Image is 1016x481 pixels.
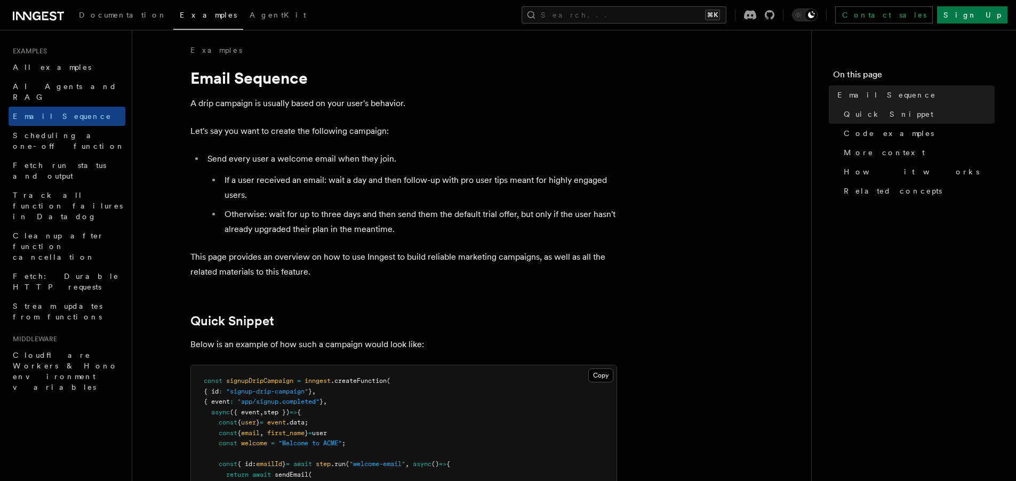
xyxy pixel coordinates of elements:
[833,85,995,105] a: Email Sequence
[241,429,260,437] span: email
[13,351,118,391] span: Cloudflare Workers & Hono environment variables
[792,9,818,21] button: Toggle dark mode
[13,272,119,291] span: Fetch: Durable HTTP requests
[180,11,237,19] span: Examples
[844,186,942,196] span: Related concepts
[190,68,617,87] h1: Email Sequence
[331,460,346,468] span: .run
[13,63,91,71] span: All examples
[316,460,331,468] span: step
[243,3,313,29] a: AgentKit
[413,460,431,468] span: async
[439,460,446,468] span: =>
[293,460,312,468] span: await
[9,107,125,126] a: Email Sequence
[446,460,450,468] span: {
[405,460,409,468] span: ,
[308,471,312,478] span: (
[937,6,1007,23] a: Sign Up
[256,460,282,468] span: emailId
[190,314,274,328] a: Quick Snippet
[13,161,106,180] span: Fetch run status and output
[13,112,111,121] span: Email Sequence
[260,419,263,426] span: =
[835,6,933,23] a: Contact sales
[173,3,243,30] a: Examples
[290,408,297,416] span: =>
[588,368,613,382] button: Copy
[226,388,308,395] span: "signup-drip-campaign"
[237,419,241,426] span: {
[844,109,933,119] span: Quick Snippet
[9,156,125,186] a: Fetch run status and output
[9,77,125,107] a: AI Agents and RAG
[267,419,286,426] span: event
[226,377,293,384] span: signupDripCampaign
[13,231,104,261] span: Cleanup after function cancellation
[13,82,117,101] span: AI Agents and RAG
[204,398,230,405] span: { event
[13,191,123,221] span: Track all function failures in Datadog
[331,377,387,384] span: .createFunction
[297,377,301,384] span: =
[263,408,290,416] span: step })
[9,58,125,77] a: All examples
[297,408,301,416] span: {
[522,6,726,23] button: Search...⌘K
[9,126,125,156] a: Scheduling a one-off function
[431,460,439,468] span: ()
[221,173,617,203] li: If a user received an email: wait a day and then follow-up with pro user tips meant for highly en...
[13,131,125,150] span: Scheduling a one-off function
[9,47,47,55] span: Examples
[241,419,256,426] span: user
[9,335,57,343] span: Middleware
[342,439,346,447] span: ;
[844,128,934,139] span: Code examples
[844,166,979,177] span: How it works
[260,408,263,416] span: ,
[833,68,995,85] h4: On this page
[837,90,936,100] span: Email Sequence
[312,388,316,395] span: ,
[241,439,267,447] span: welcome
[256,419,260,426] span: }
[221,207,617,237] li: Otherwise: wait for up to three days and then send them the default trial offer, but only if the ...
[839,105,995,124] a: Quick Snippet
[705,10,720,20] kbd: ⌘K
[286,419,308,426] span: .data;
[219,460,237,468] span: const
[204,151,617,237] li: Send every user a welcome email when they join.
[237,429,241,437] span: {
[237,398,319,405] span: "app/signup.completed"
[323,398,327,405] span: ,
[79,11,167,19] span: Documentation
[308,429,312,437] span: =
[839,124,995,143] a: Code examples
[73,3,173,29] a: Documentation
[267,429,305,437] span: first_name
[204,388,219,395] span: { id
[305,377,331,384] span: inngest
[286,460,290,468] span: =
[9,186,125,226] a: Track all function failures in Datadog
[219,429,237,437] span: const
[319,398,323,405] span: }
[211,408,230,416] span: async
[190,337,617,352] p: Below is an example of how such a campaign would look like:
[252,471,271,478] span: await
[312,429,327,437] span: user
[349,460,405,468] span: "welcome-email"
[275,471,308,478] span: sendEmail
[9,296,125,326] a: Stream updates from functions
[346,460,349,468] span: (
[237,460,256,468] span: { id:
[271,439,275,447] span: =
[190,250,617,279] p: This page provides an overview on how to use Inngest to build reliable marketing campaigns, as we...
[278,439,342,447] span: "Welcome to ACME"
[230,408,260,416] span: ({ event
[190,96,617,111] p: A drip campaign is usually based on your user's behavior.
[250,11,306,19] span: AgentKit
[9,267,125,296] a: Fetch: Durable HTTP requests
[9,226,125,267] a: Cleanup after function cancellation
[230,398,234,405] span: :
